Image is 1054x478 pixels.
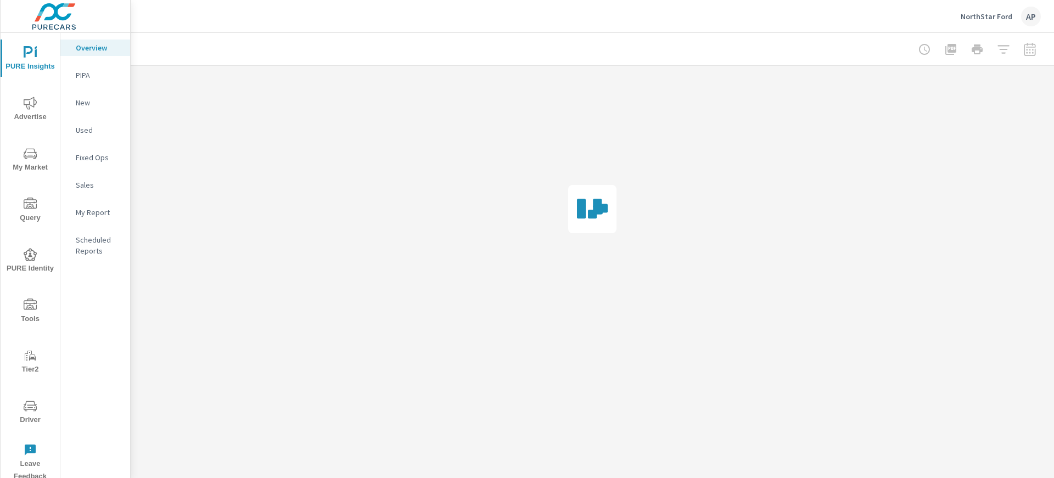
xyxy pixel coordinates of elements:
p: Scheduled Reports [76,234,121,256]
p: PIPA [76,70,121,81]
span: Tools [4,299,57,325]
div: PIPA [60,67,130,83]
div: Scheduled Reports [60,232,130,259]
p: Fixed Ops [76,152,121,163]
span: Tier2 [4,349,57,376]
p: Sales [76,179,121,190]
span: Advertise [4,97,57,123]
div: New [60,94,130,111]
div: Used [60,122,130,138]
div: AP [1021,7,1041,26]
span: PURE Insights [4,46,57,73]
div: Sales [60,177,130,193]
div: Overview [60,40,130,56]
p: NorthStar Ford [961,12,1012,21]
span: Driver [4,400,57,426]
div: Fixed Ops [60,149,130,166]
p: My Report [76,207,121,218]
div: My Report [60,204,130,221]
span: My Market [4,147,57,174]
p: Overview [76,42,121,53]
p: New [76,97,121,108]
span: PURE Identity [4,248,57,275]
span: Query [4,198,57,224]
p: Used [76,125,121,136]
